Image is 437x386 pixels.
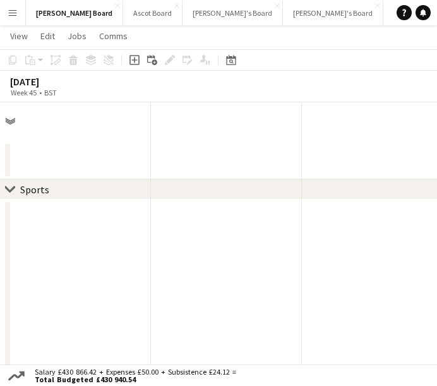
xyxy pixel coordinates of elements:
span: Total Budgeted £430 940.54 [35,376,236,383]
span: View [10,30,28,42]
span: Comms [99,30,128,42]
div: BST [44,88,57,97]
a: View [5,28,33,44]
button: [PERSON_NAME] Board [26,1,123,25]
span: Edit [40,30,55,42]
a: Jobs [63,28,92,44]
div: [DATE] [10,75,86,88]
div: Salary £430 866.42 + Expenses £50.00 + Subsistence £24.12 = [27,368,239,383]
span: Week 45 [8,88,39,97]
button: [PERSON_NAME]'s Board [183,1,283,25]
div: Sports [20,183,49,196]
button: Ascot Board [123,1,183,25]
span: Jobs [68,30,87,42]
button: [PERSON_NAME]'s Board [283,1,383,25]
a: Edit [35,28,60,44]
a: Comms [94,28,133,44]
